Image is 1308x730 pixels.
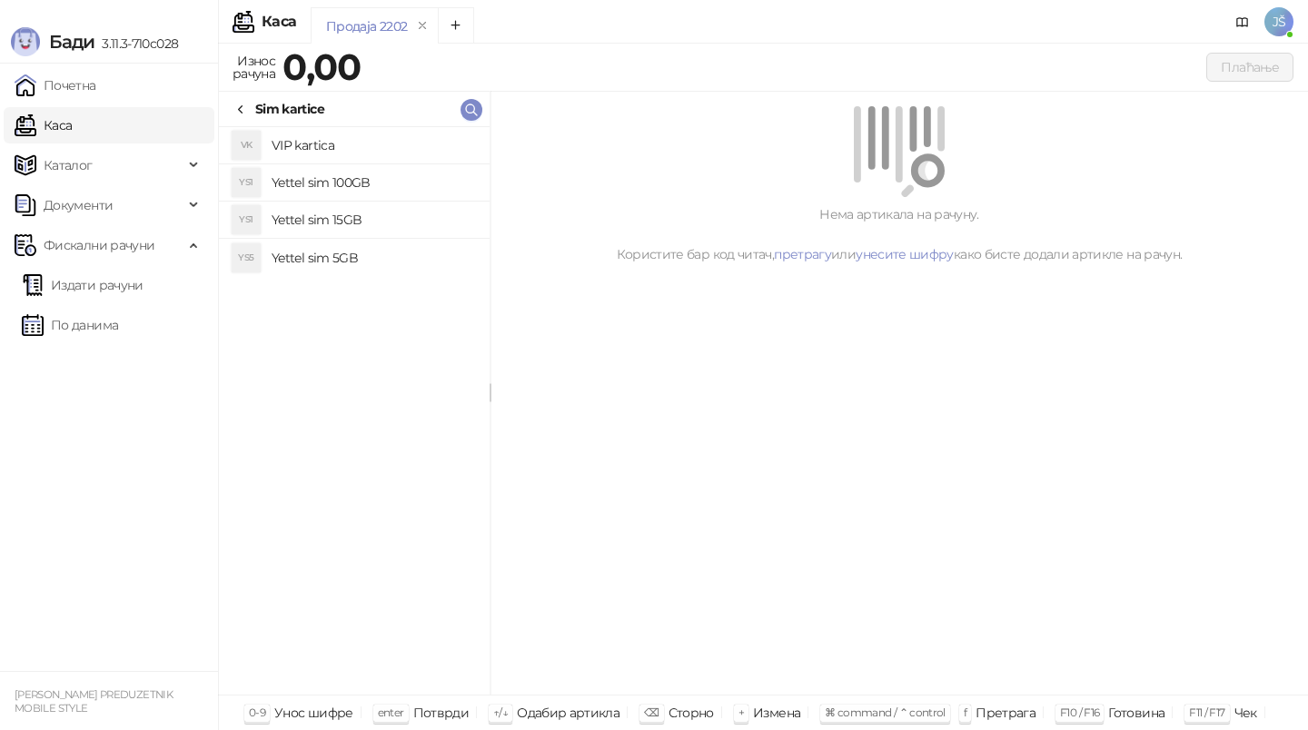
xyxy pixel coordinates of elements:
[326,16,407,36] div: Продаја 2202
[825,705,946,719] span: ⌘ command / ⌃ control
[1206,53,1293,82] button: Плаћање
[229,49,279,85] div: Износ рачуна
[44,187,113,223] span: Документи
[44,147,93,183] span: Каталог
[282,44,361,89] strong: 0,00
[517,701,619,725] div: Одабир артикла
[438,7,474,44] button: Add tab
[644,705,659,719] span: ⌫
[493,705,508,719] span: ↑/↓
[11,27,40,56] img: Logo
[512,204,1286,264] div: Нема артикала на рачуну. Користите бар код читач, или како бисте додали артикле на рачун.
[255,99,324,119] div: Sim kartice
[22,307,118,343] a: По данима
[378,705,404,719] span: enter
[15,67,96,104] a: Почетна
[15,688,173,715] small: [PERSON_NAME] PREDUZETNIK MOBILE STYLE
[272,205,475,234] h4: Yettel sim 15GB
[272,243,475,272] h4: Yettel sim 5GB
[22,267,144,303] a: Издати рачуни
[856,246,954,262] a: унесите шифру
[272,131,475,160] h4: VIP kartica
[1234,701,1257,725] div: Чек
[94,35,178,52] span: 3.11.3-710c028
[738,705,744,719] span: +
[49,31,94,53] span: Бади
[274,701,353,725] div: Унос шифре
[1228,7,1257,36] a: Документација
[15,107,72,143] a: Каса
[232,131,261,160] div: VK
[411,18,434,34] button: remove
[976,701,1035,725] div: Претрага
[262,15,296,29] div: Каса
[44,227,154,263] span: Фискални рачуни
[219,127,490,695] div: grid
[774,246,831,262] a: претрагу
[249,705,265,719] span: 0-9
[272,168,475,197] h4: Yettel sim 100GB
[1060,705,1099,719] span: F10 / F16
[1264,7,1293,36] span: JŠ
[232,168,261,197] div: YS1
[413,701,470,725] div: Потврди
[232,205,261,234] div: YS1
[964,705,966,719] span: f
[1108,701,1164,725] div: Готовина
[1189,705,1224,719] span: F11 / F17
[232,243,261,272] div: YS5
[753,701,800,725] div: Измена
[669,701,714,725] div: Сторно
